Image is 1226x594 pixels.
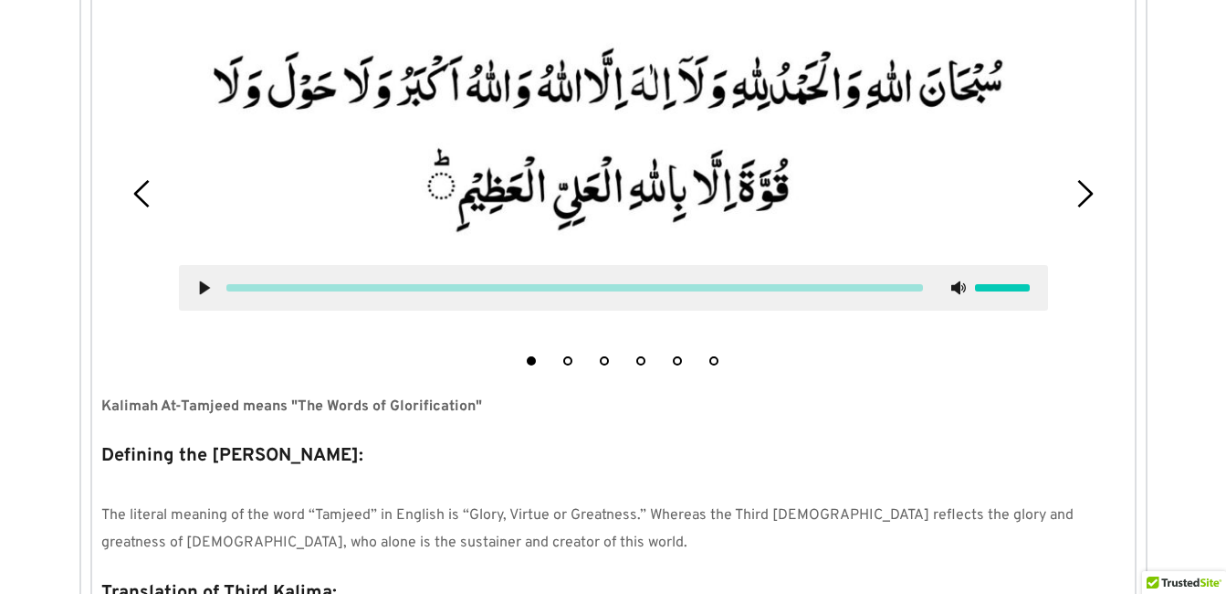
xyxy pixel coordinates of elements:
button: 1 of 6 [527,356,536,366]
span: The literal meaning of the word “Tamjeed” in English is “Glory, Virtue or Greatness.” Whereas the... [101,506,1077,552]
button: 4 of 6 [636,356,645,366]
strong: Defining the [PERSON_NAME]: [101,444,363,468]
button: 6 of 6 [709,356,718,366]
button: 3 of 6 [600,356,609,366]
strong: Kalimah At-Tamjeed means "The Words of Glorification" [101,398,482,416]
button: 2 of 6 [563,356,572,366]
button: 5 of 6 [673,356,682,366]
